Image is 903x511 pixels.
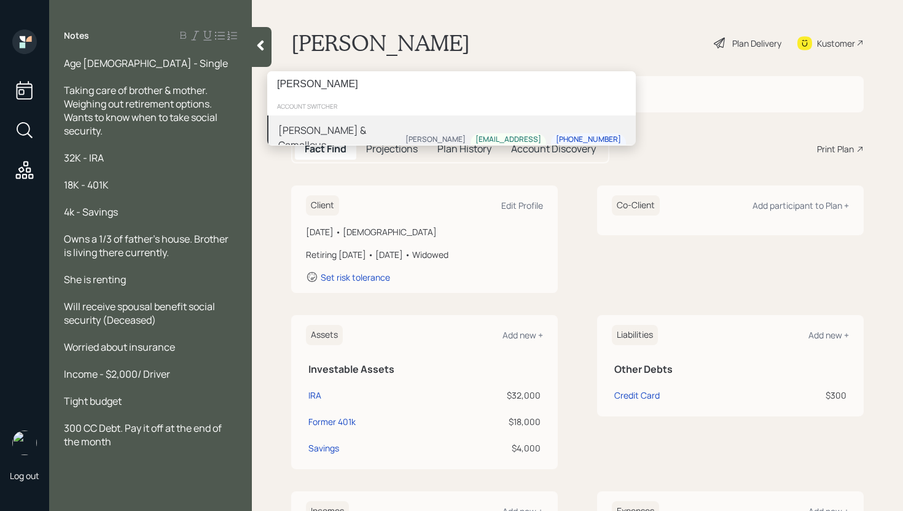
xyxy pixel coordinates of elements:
div: account switcher [267,97,636,115]
div: [EMAIL_ADDRESS][DOMAIN_NAME] [475,135,541,156]
div: [PERSON_NAME] & Camallous [PERSON_NAME] [278,123,401,167]
input: Type a command or search… [267,71,636,97]
div: [PERSON_NAME] [405,135,466,146]
div: [PHONE_NUMBER] [556,135,621,146]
